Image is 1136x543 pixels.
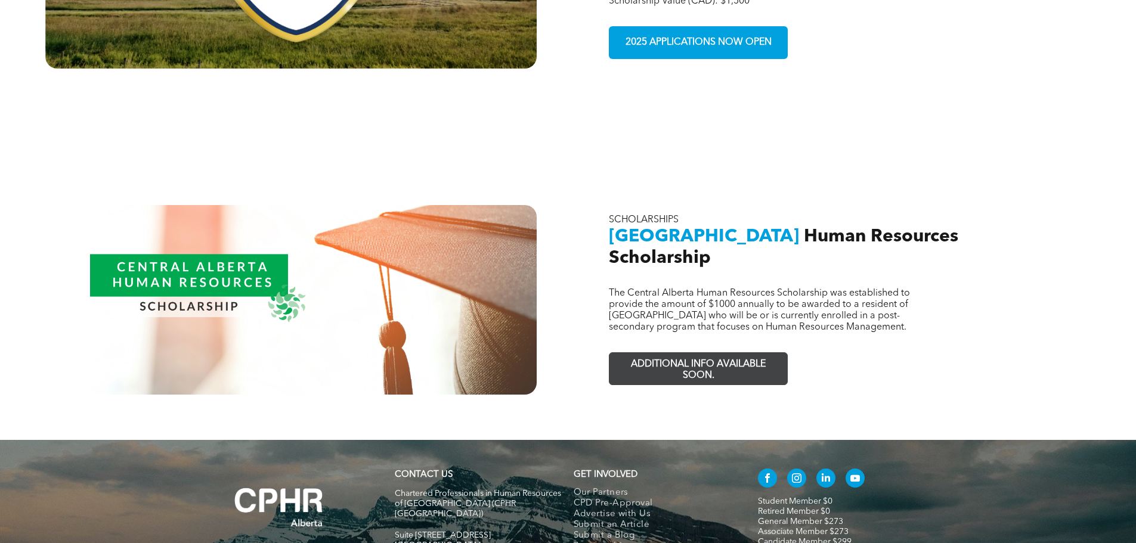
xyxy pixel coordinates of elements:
[609,228,958,267] span: Human Resources Scholarship
[574,530,733,541] a: Submit a Blog
[574,509,733,520] a: Advertise with Us
[609,352,788,385] a: ADDITIONAL INFO AVAILABLE SOON.
[574,498,733,509] a: CPD Pre-Approval
[758,507,830,516] a: Retired Member $0
[846,468,865,491] a: youtube
[816,468,835,491] a: linkedin
[395,489,561,518] span: Chartered Professionals in Human Resources of [GEOGRAPHIC_DATA] (CPHR [GEOGRAPHIC_DATA])
[395,470,453,479] a: CONTACT US
[609,215,679,225] span: SCHOLARSHIPS
[758,468,777,491] a: facebook
[758,528,849,536] a: Associate Member $273
[609,288,910,332] span: The Central Alberta Human Resources Scholarship was established to provide the amount of $1000 an...
[787,468,806,491] a: instagram
[621,31,776,54] span: 2025 APPLICATIONS NOW OPEN
[395,531,491,539] span: Suite [STREET_ADDRESS]
[574,470,637,479] span: GET INVOLVED
[758,497,832,505] a: Student Member $0
[609,228,799,246] span: [GEOGRAPHIC_DATA]
[611,353,785,387] span: ADDITIONAL INFO AVAILABLE SOON.
[758,517,843,526] a: General Member $273
[574,488,733,498] a: Our Partners
[609,26,788,59] a: 2025 APPLICATIONS NOW OPEN
[574,520,733,530] a: Submit an Article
